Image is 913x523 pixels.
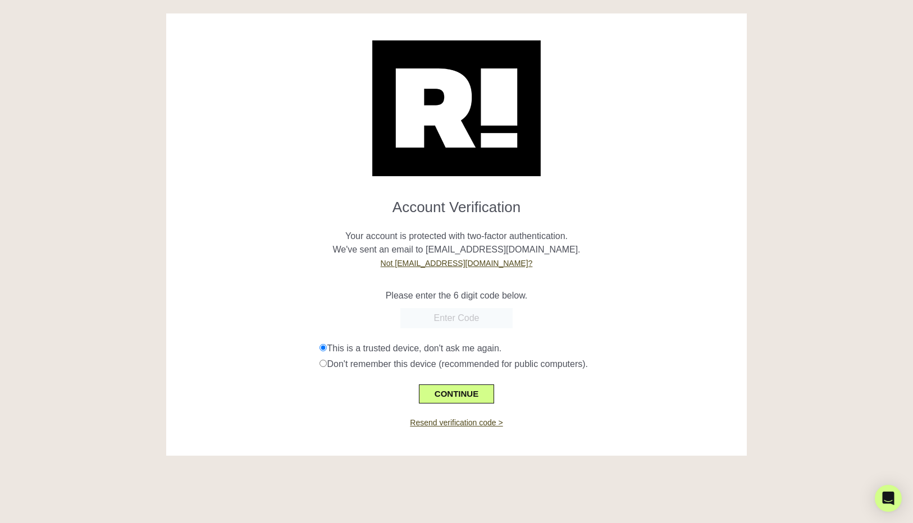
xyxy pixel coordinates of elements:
div: This is a trusted device, don't ask me again. [319,342,738,355]
img: Retention.com [372,40,541,176]
a: Not [EMAIL_ADDRESS][DOMAIN_NAME]? [381,259,533,268]
a: Resend verification code > [410,418,503,427]
h1: Account Verification [175,190,738,216]
input: Enter Code [400,308,513,328]
p: Your account is protected with two-factor authentication. We've sent an email to [EMAIL_ADDRESS][... [175,216,738,270]
button: CONTINUE [419,384,494,403]
p: Please enter the 6 digit code below. [175,289,738,302]
div: Open Intercom Messenger [875,485,902,512]
div: Don't remember this device (recommended for public computers). [319,357,738,371]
